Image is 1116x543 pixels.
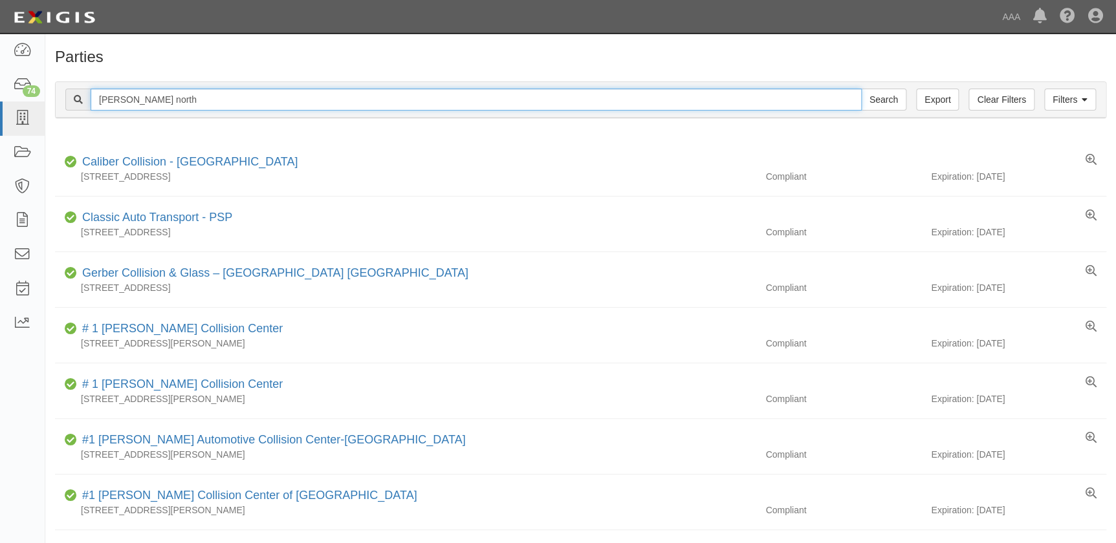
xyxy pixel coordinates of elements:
[931,281,1106,294] div: Expiration: [DATE]
[77,265,468,282] div: Gerber Collision & Glass – Houston Brighton
[82,322,283,335] a: # 1 [PERSON_NAME] Collision Center
[756,281,931,294] div: Compliant
[1086,321,1097,334] a: View results summary
[77,487,417,504] div: #1 Cochran Collision Center of Greensburg
[82,378,283,390] a: # 1 [PERSON_NAME] Collision Center
[756,226,931,239] div: Compliant
[916,89,959,111] a: Export
[82,266,468,279] a: Gerber Collision & Glass – [GEOGRAPHIC_DATA] [GEOGRAPHIC_DATA]
[1086,209,1097,222] a: View results summary
[55,226,756,239] div: [STREET_ADDRESS]
[931,392,1106,405] div: Expiration: [DATE]
[1086,376,1097,389] a: View results summary
[1044,89,1096,111] a: Filters
[77,209,232,226] div: Classic Auto Transport - PSP
[996,4,1027,30] a: AAA
[756,392,931,405] div: Compliant
[756,448,931,461] div: Compliant
[77,321,283,337] div: # 1 Cochran Collision Center
[23,85,40,97] div: 74
[931,170,1106,183] div: Expiration: [DATE]
[1086,154,1097,167] a: View results summary
[82,211,232,224] a: Classic Auto Transport - PSP
[55,504,756,516] div: [STREET_ADDRESS][PERSON_NAME]
[10,6,99,29] img: logo-5460c22ac91f19d4615b14bd174203de0afe785f0fc80cf4dbbc73dc1793850b.png
[1086,265,1097,278] a: View results summary
[65,325,77,334] i: Compliant
[1086,487,1097,500] a: View results summary
[931,226,1106,239] div: Expiration: [DATE]
[931,504,1106,516] div: Expiration: [DATE]
[65,158,77,167] i: Compliant
[65,380,77,389] i: Compliant
[65,269,77,278] i: Compliant
[1086,432,1097,445] a: View results summary
[931,337,1106,350] div: Expiration: [DATE]
[55,170,756,183] div: [STREET_ADDRESS]
[82,489,417,502] a: #1 [PERSON_NAME] Collision Center of [GEOGRAPHIC_DATA]
[82,155,298,168] a: Caliber Collision - [GEOGRAPHIC_DATA]
[55,337,756,350] div: [STREET_ADDRESS][PERSON_NAME]
[91,89,862,111] input: Search
[1060,9,1075,25] i: Help Center - Complianz
[77,432,466,449] div: #1 Cochran Automotive Collision Center-Monroeville
[756,337,931,350] div: Compliant
[756,170,931,183] div: Compliant
[77,154,298,171] div: Caliber Collision - Gainesville
[65,213,77,222] i: Compliant
[861,89,906,111] input: Search
[55,281,756,294] div: [STREET_ADDRESS]
[82,433,466,446] a: #1 [PERSON_NAME] Automotive Collision Center-[GEOGRAPHIC_DATA]
[65,436,77,445] i: Compliant
[55,448,756,461] div: [STREET_ADDRESS][PERSON_NAME]
[55,392,756,405] div: [STREET_ADDRESS][PERSON_NAME]
[77,376,283,393] div: # 1 Cochran Collision Center
[55,48,1106,65] h1: Parties
[756,504,931,516] div: Compliant
[931,448,1106,461] div: Expiration: [DATE]
[968,89,1034,111] a: Clear Filters
[65,491,77,500] i: Compliant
